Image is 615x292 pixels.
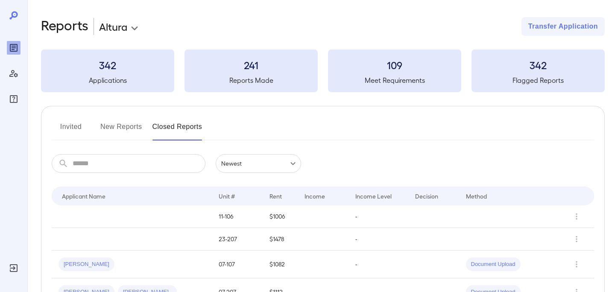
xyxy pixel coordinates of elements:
[471,75,605,85] h5: Flagged Reports
[348,205,408,228] td: -
[521,17,605,36] button: Transfer Application
[328,58,461,72] h3: 109
[41,58,174,72] h3: 342
[212,251,263,278] td: 07-107
[263,205,298,228] td: $1006
[7,67,20,80] div: Manage Users
[212,228,263,251] td: 23-207
[100,120,142,140] button: New Reports
[466,191,487,201] div: Method
[41,17,88,36] h2: Reports
[216,154,301,173] div: Newest
[52,120,90,140] button: Invited
[466,260,521,269] span: Document Upload
[355,191,392,201] div: Income Level
[570,232,583,246] button: Row Actions
[328,75,461,85] h5: Meet Requirements
[184,58,318,72] h3: 241
[41,75,174,85] h5: Applications
[570,257,583,271] button: Row Actions
[184,75,318,85] h5: Reports Made
[7,261,20,275] div: Log Out
[263,228,298,251] td: $1478
[212,205,263,228] td: 11-106
[41,50,605,92] summary: 342Applications241Reports Made109Meet Requirements342Flagged Reports
[152,120,202,140] button: Closed Reports
[7,92,20,106] div: FAQ
[415,191,438,201] div: Decision
[62,191,105,201] div: Applicant Name
[99,20,127,33] p: Altura
[348,251,408,278] td: -
[348,228,408,251] td: -
[305,191,325,201] div: Income
[263,251,298,278] td: $1082
[219,191,235,201] div: Unit #
[7,41,20,55] div: Reports
[570,210,583,223] button: Row Actions
[59,260,114,269] span: [PERSON_NAME]
[269,191,283,201] div: Rent
[471,58,605,72] h3: 342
